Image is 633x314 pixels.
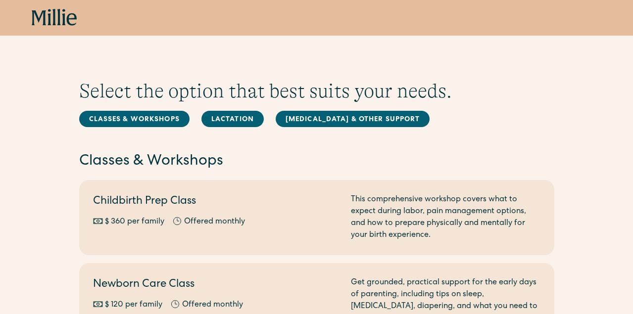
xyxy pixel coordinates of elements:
[184,216,245,228] div: Offered monthly
[93,194,339,210] h2: Childbirth Prep Class
[93,277,339,293] h2: Newborn Care Class
[351,194,540,241] div: This comprehensive workshop covers what to expect during labor, pain management options, and how ...
[276,111,430,127] a: [MEDICAL_DATA] & Other Support
[201,111,264,127] a: Lactation
[79,151,554,172] h2: Classes & Workshops
[105,299,162,311] div: $ 120 per family
[79,111,190,127] a: Classes & Workshops
[105,216,164,228] div: $ 360 per family
[79,180,554,255] a: Childbirth Prep Class$ 360 per familyOffered monthlyThis comprehensive workshop covers what to ex...
[182,299,243,311] div: Offered monthly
